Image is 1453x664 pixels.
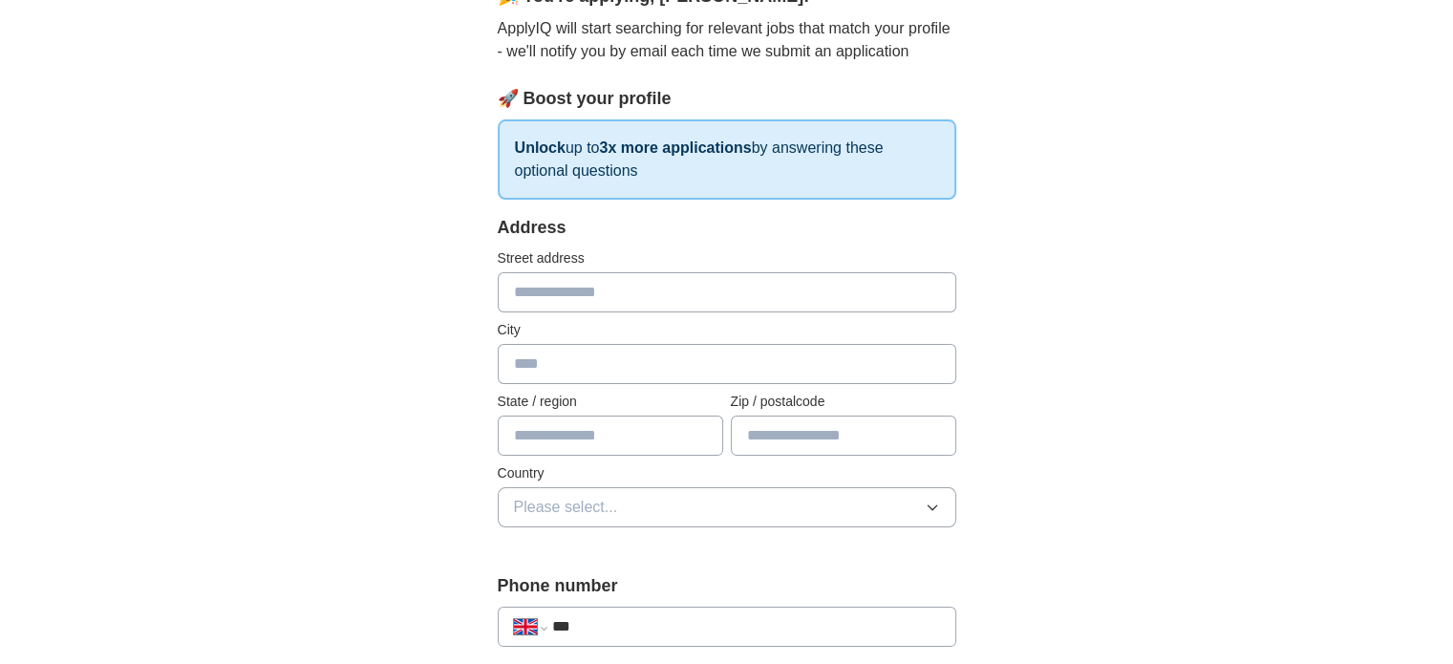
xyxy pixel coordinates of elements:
div: 🚀 Boost your profile [498,86,956,112]
label: Zip / postalcode [731,392,956,412]
p: ApplyIQ will start searching for relevant jobs that match your profile - we'll notify you by emai... [498,17,956,63]
label: State / region [498,392,723,412]
div: Address [498,215,956,241]
button: Please select... [498,487,956,527]
label: Phone number [498,573,956,599]
strong: Unlock [515,139,566,156]
label: City [498,320,956,340]
span: Please select... [514,496,618,519]
p: up to by answering these optional questions [498,119,956,200]
label: Street address [498,248,956,268]
strong: 3x more applications [599,139,751,156]
label: Country [498,463,956,483]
